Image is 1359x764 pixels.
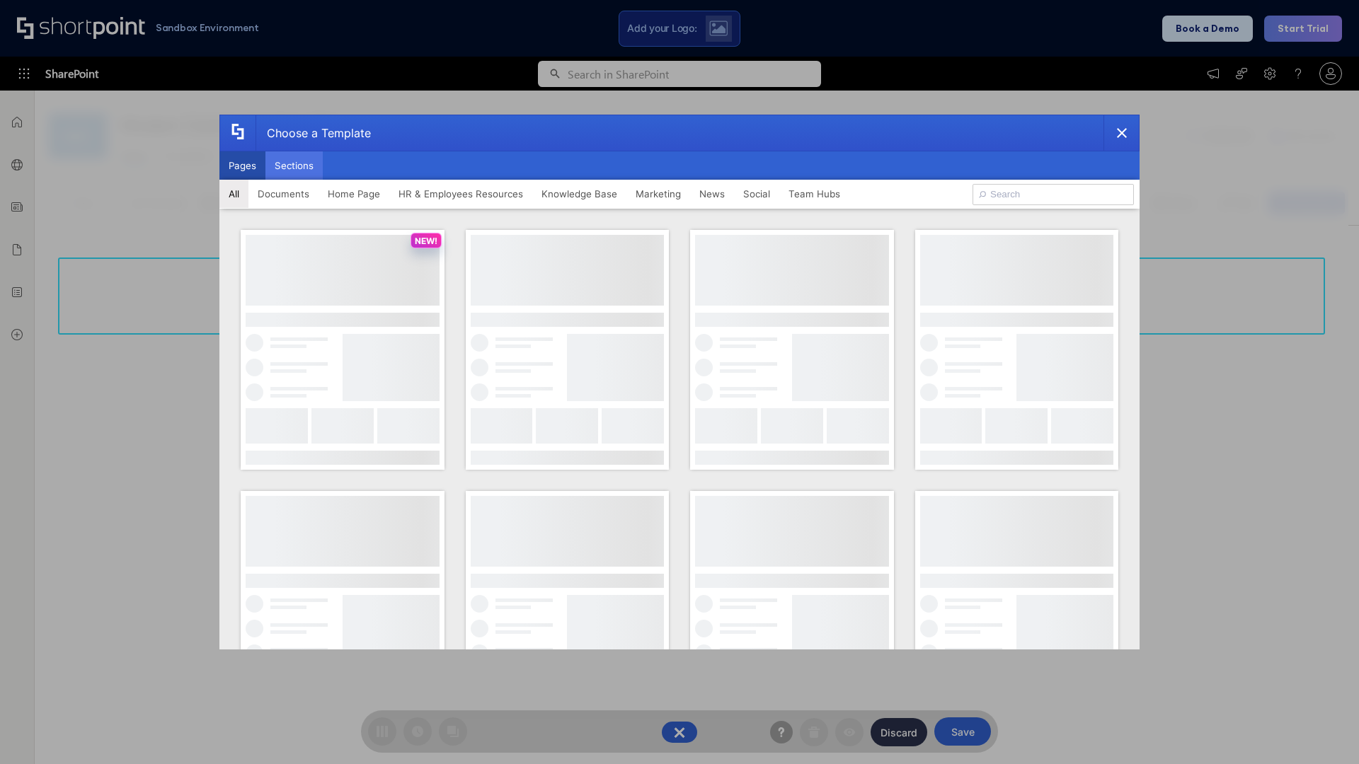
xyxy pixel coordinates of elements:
button: News [690,180,734,208]
iframe: Chat Widget [1288,696,1359,764]
button: Home Page [319,180,389,208]
div: template selector [219,115,1140,649]
button: All [219,180,248,208]
button: Sections [265,151,323,180]
button: HR & Employees Resources [389,180,532,208]
div: Choose a Template [256,115,371,151]
button: Social [734,180,779,208]
button: Marketing [626,180,690,208]
input: Search [973,184,1134,205]
button: Team Hubs [779,180,849,208]
button: Pages [219,151,265,180]
button: Knowledge Base [532,180,626,208]
button: Documents [248,180,319,208]
p: NEW! [415,236,437,246]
